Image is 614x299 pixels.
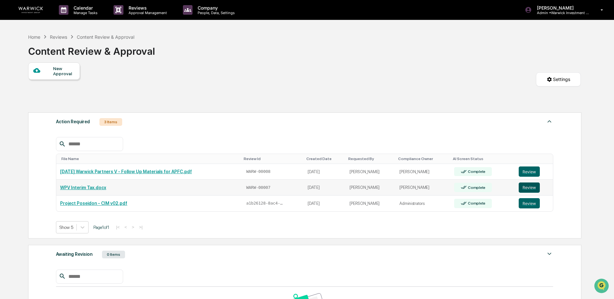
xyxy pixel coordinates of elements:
[99,118,122,126] div: 3 Items
[246,169,271,174] span: WARW-00008
[122,224,129,230] button: <
[13,81,41,87] span: Preclearance
[346,164,396,180] td: [PERSON_NAME]
[60,201,127,206] a: Project Poseidon - CIM v02.pdf
[68,11,101,15] p: Manage Tasks
[304,164,346,180] td: [DATE]
[4,78,44,90] a: 🖐️Preclearance
[519,198,549,208] a: Review
[46,81,51,86] div: 🗄️
[594,278,611,295] iframe: Open customer support
[68,5,101,11] p: Calendar
[60,185,106,190] a: WPV Interim Tax.docx
[44,78,82,90] a: 🗄️Attestations
[536,72,581,86] button: Settings
[398,157,448,161] div: Toggle SortBy
[519,166,549,177] a: Review
[193,11,238,15] p: People, Data, Settings
[53,81,79,87] span: Attestations
[77,34,134,40] div: Content Review & Approval
[56,250,92,258] div: Awaiting Revision
[532,11,591,15] p: Admin • Warwick Investment Group
[50,34,67,40] div: Reviews
[109,51,116,59] button: Start new chat
[4,90,43,102] a: 🔎Data Lookup
[396,180,450,196] td: [PERSON_NAME]
[28,40,155,57] div: Content Review & Approval
[6,13,116,24] p: How can we help?
[546,250,553,258] img: caret
[467,185,485,190] div: Complete
[53,66,75,76] div: New Approval
[453,157,512,161] div: Toggle SortBy
[6,93,12,99] div: 🔎
[93,225,109,230] span: Page 1 of 1
[304,196,346,211] td: [DATE]
[60,169,192,174] a: [DATE] Warwick Partners V - Follow Up Materials for APFC.pdf
[246,185,271,190] span: WARW-00007
[137,224,145,230] button: >|
[22,49,105,55] div: Start new chat
[22,55,81,61] div: We're available if you need us!
[467,201,485,206] div: Complete
[520,157,550,161] div: Toggle SortBy
[244,157,301,161] div: Toggle SortBy
[346,196,396,211] td: [PERSON_NAME]
[304,180,346,196] td: [DATE]
[64,109,77,113] span: Pylon
[519,182,549,193] a: Review
[61,157,239,161] div: Toggle SortBy
[306,157,343,161] div: Toggle SortBy
[467,169,485,174] div: Complete
[193,5,238,11] p: Company
[519,198,540,208] button: Review
[546,117,553,125] img: caret
[6,81,12,86] div: 🖐️
[13,93,40,99] span: Data Lookup
[519,166,540,177] button: Review
[396,196,450,211] td: Administrators
[123,11,170,15] p: Approval Management
[130,224,136,230] button: >
[532,5,591,11] p: [PERSON_NAME]
[45,108,77,113] a: Powered byPylon
[102,251,125,258] div: 0 Items
[348,157,393,161] div: Toggle SortBy
[56,117,90,126] div: Action Required
[114,224,122,230] button: |<
[6,49,18,61] img: 1746055101610-c473b297-6a78-478c-a979-82029cc54cd1
[15,7,46,13] img: logo
[346,180,396,196] td: [PERSON_NAME]
[396,164,450,180] td: [PERSON_NAME]
[519,182,540,193] button: Review
[123,5,170,11] p: Reviews
[28,34,40,40] div: Home
[246,201,285,206] span: a1b26128-8ac4-4374-be26-69eb5b92d759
